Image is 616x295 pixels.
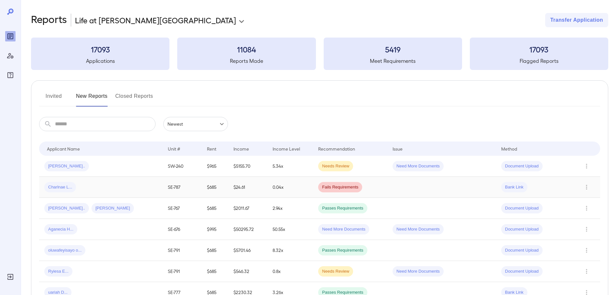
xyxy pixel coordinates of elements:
[47,145,80,153] div: Applicant Name
[267,177,313,198] td: 0.04x
[318,268,353,275] span: Needs Review
[44,163,89,169] span: [PERSON_NAME]..
[92,205,134,211] span: [PERSON_NAME]
[163,117,228,131] div: Newest
[228,219,267,240] td: $50295.72
[228,156,267,177] td: $5155.70
[501,145,517,153] div: Method
[228,177,267,198] td: $24.61
[31,44,169,54] h3: 17093
[75,15,236,25] p: Life at [PERSON_NAME][GEOGRAPHIC_DATA]
[5,31,16,41] div: Reports
[501,163,543,169] span: Document Upload
[324,44,462,54] h3: 5419
[318,226,369,233] span: Need More Documents
[44,205,89,211] span: [PERSON_NAME]..
[393,226,444,233] span: Need More Documents
[163,198,202,219] td: SE-767
[202,240,228,261] td: $685
[163,240,202,261] td: SE-791
[581,245,592,255] button: Row Actions
[581,182,592,192] button: Row Actions
[163,261,202,282] td: SE-791
[168,145,180,153] div: Unit #
[545,13,608,27] button: Transfer Application
[318,163,353,169] span: Needs Review
[44,268,72,275] span: Ryiesa E...
[273,145,300,153] div: Income Level
[501,268,543,275] span: Document Upload
[581,203,592,213] button: Row Actions
[267,240,313,261] td: 8.32x
[267,198,313,219] td: 2.94x
[501,184,527,190] span: Bank Link
[31,38,608,70] summary: 17093Applications11084Reports Made5419Meet Requirements17093Flagged Reports
[202,177,228,198] td: $685
[581,266,592,277] button: Row Actions
[177,44,316,54] h3: 11084
[267,156,313,177] td: 5.34x
[581,224,592,234] button: Row Actions
[501,205,543,211] span: Document Upload
[5,51,16,61] div: Manage Users
[39,91,68,107] button: Invited
[202,219,228,240] td: $995
[501,247,543,254] span: Document Upload
[5,272,16,282] div: Log Out
[318,145,355,153] div: Recommendation
[202,261,228,282] td: $685
[470,57,608,65] h5: Flagged Reports
[318,247,367,254] span: Passes Requirements
[207,145,217,153] div: Rent
[267,219,313,240] td: 50.55x
[163,177,202,198] td: SE-787
[318,184,362,190] span: Fails Requirements
[228,198,267,219] td: $2011.67
[393,145,403,153] div: Issue
[581,161,592,171] button: Row Actions
[470,44,608,54] h3: 17093
[228,240,267,261] td: $5701.46
[318,205,367,211] span: Passes Requirements
[31,57,169,65] h5: Applications
[202,198,228,219] td: $685
[44,247,85,254] span: oluwafeyisayo o...
[44,184,76,190] span: Charlnae L...
[267,261,313,282] td: 0.8x
[31,13,67,27] h2: Reports
[393,268,444,275] span: Need More Documents
[115,91,153,107] button: Closed Reports
[501,226,543,233] span: Document Upload
[163,219,202,240] td: SE-676
[163,156,202,177] td: SW-240
[76,91,108,107] button: New Reports
[177,57,316,65] h5: Reports Made
[5,70,16,80] div: FAQ
[202,156,228,177] td: $965
[324,57,462,65] h5: Meet Requirements
[393,163,444,169] span: Need More Documents
[233,145,249,153] div: Income
[228,261,267,282] td: $546.32
[44,226,77,233] span: Aganecia H...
